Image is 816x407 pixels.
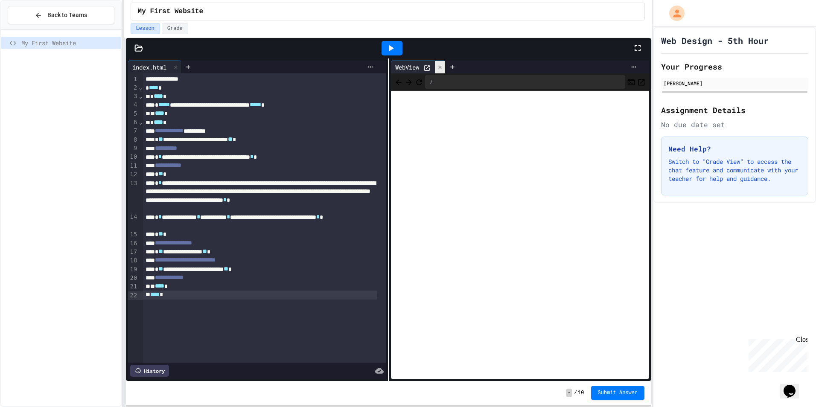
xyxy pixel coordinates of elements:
[660,3,687,23] div: My Account
[128,162,139,170] div: 11
[128,118,139,127] div: 6
[391,61,446,73] div: WebView
[668,157,801,183] p: Switch to "Grade View" to access the chat feature and communicate with your teacher for help and ...
[47,11,87,20] span: Back to Teams
[128,239,139,248] div: 16
[128,170,139,179] div: 12
[661,104,808,116] h2: Assignment Details
[578,390,584,396] span: 10
[128,265,139,274] div: 19
[664,79,806,87] div: [PERSON_NAME]
[128,213,139,230] div: 14
[415,77,423,87] button: Refresh
[138,119,143,125] span: Fold line
[8,6,114,24] button: Back to Teams
[21,38,118,47] span: My First Website
[591,386,645,400] button: Submit Answer
[661,35,769,47] h1: Web Design - 5th Hour
[391,91,649,379] iframe: Web Preview
[130,365,169,377] div: History
[128,63,171,72] div: index.html
[138,6,204,17] span: My First Website
[128,61,181,73] div: index.html
[128,136,139,144] div: 8
[128,230,139,239] div: 15
[574,390,577,396] span: /
[661,61,808,73] h2: Your Progress
[128,75,139,84] div: 1
[598,390,638,396] span: Submit Answer
[128,256,139,265] div: 18
[3,3,59,54] div: Chat with us now!Close
[661,119,808,130] div: No due date set
[425,75,625,89] div: /
[780,373,807,398] iframe: chat widget
[128,127,139,135] div: 7
[128,153,139,161] div: 10
[128,248,139,256] div: 17
[128,84,139,92] div: 2
[128,110,139,118] div: 5
[405,76,413,87] span: Forward
[138,84,143,91] span: Fold line
[627,77,635,87] button: Console
[668,144,801,154] h3: Need Help?
[138,93,143,99] span: Fold line
[637,77,646,87] button: Open in new tab
[128,92,139,101] div: 3
[128,101,139,109] div: 4
[745,336,807,372] iframe: chat widget
[394,76,403,87] span: Back
[128,291,139,300] div: 22
[566,389,572,397] span: -
[131,23,160,34] button: Lesson
[391,63,423,72] div: WebView
[128,144,139,153] div: 9
[128,179,139,213] div: 13
[162,23,188,34] button: Grade
[128,282,139,291] div: 21
[128,274,139,282] div: 20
